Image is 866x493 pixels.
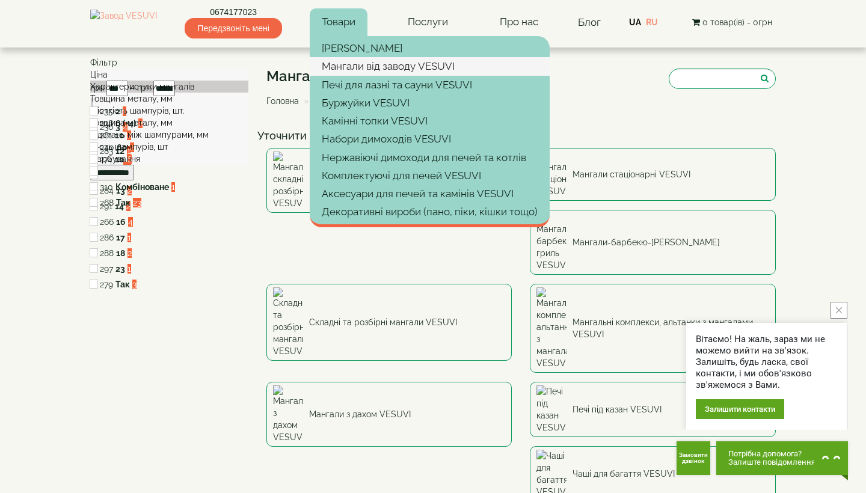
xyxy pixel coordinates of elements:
[90,93,248,105] div: Товщина металу, мм
[273,287,303,357] img: Складні та розбірні мангали VESUVI
[266,96,299,106] a: Головна
[127,248,132,258] span: 2
[536,152,567,197] img: Мангали стаціонарні VESUVI
[115,278,130,290] label: Так
[266,69,459,84] h1: Мангали від заводу VESUVI
[171,182,175,192] span: 1
[185,18,281,38] span: Передзвоніть мені
[90,129,248,141] div: Відстань між шампурами, мм
[90,153,248,165] div: Фарбування
[536,287,567,369] img: Мангальні комплекси, альтанки з мангалами VESUVI
[530,284,776,373] a: Мангальні комплекси, альтанки з мангалами VESUVI Мангальні комплекси, альтанки з мангалами VESUVI
[536,213,567,271] img: Мангали-барбекю-гриль VESUVI
[696,334,837,391] div: Вітаємо! На жаль, зараз ми не можемо вийти на зв'язок. Залишіть, будь ласка, свої контакти, і ми ...
[115,181,169,193] label: Комбіноване
[127,264,131,274] span: 1
[310,76,550,94] a: Печі для лазні та сауни VESUVI
[115,263,125,275] label: 23
[266,284,512,361] a: Складні та розбірні мангали VESUVI Складні та розбірні мангали VESUVI
[310,185,550,203] a: Аксесуари для печей та камінів VESUVI
[273,385,303,443] img: Мангали з дахом VESUVI
[728,450,815,458] span: Потрібна допомога?
[133,198,141,207] span: 23
[100,233,114,242] span: 286
[301,95,423,107] li: Мангали від заводу VESUVI
[310,94,550,112] a: Буржуйки VESUVI
[310,203,550,221] a: Декоративні вироби (пано, піки, кішки тощо)
[646,17,658,27] a: RU
[677,452,710,464] span: Замовити дзвінок
[696,399,784,419] div: Залишити контакти
[185,6,281,18] a: 0674177023
[100,264,113,274] span: 297
[116,231,125,243] label: 17
[310,112,550,130] a: Камінні топки VESUVI
[100,280,113,289] span: 279
[257,130,785,142] h4: Уточнити Пошук
[716,441,848,475] button: Chat button
[530,382,776,437] a: Печі під казан VESUVI Печі під казан VESUVI
[100,217,114,227] span: 266
[100,198,114,207] span: 268
[100,248,114,258] span: 288
[629,17,641,27] a: UA
[396,8,460,36] a: Послуги
[831,302,847,319] button: close button
[90,10,157,35] img: Завод VESUVI
[116,247,125,259] label: 18
[689,16,776,29] button: 0 товар(ів) - 0грн
[578,16,601,28] a: Блог
[677,441,710,475] button: Get Call button
[536,385,567,433] img: Печі під казан VESUVI
[310,57,550,75] a: Мангали від заводу VESUVI
[310,167,550,185] a: Комплектуючі для печей VESUVI
[530,210,776,275] a: Мангали-барбекю-гриль VESUVI Мангали-барбекю-[PERSON_NAME]
[127,233,131,242] span: 1
[116,197,131,209] label: Так
[310,39,550,57] a: [PERSON_NAME]
[128,217,133,227] span: 4
[90,69,248,81] div: Ціна
[310,149,550,167] a: Нержавіючі димоходи для печей та котлів
[488,8,550,36] a: Про нас
[90,57,248,69] div: Фільтр
[90,81,248,93] div: Характеристики мангалів
[100,182,113,192] span: 310
[266,148,512,213] a: Мангали складні, розбірні VESUVI Мангали складні, розбірні VESUVI
[310,8,367,36] a: Товари
[90,117,248,129] div: Товщина металу, мм
[116,216,126,228] label: 16
[530,148,776,201] a: Мангали стаціонарні VESUVI Мангали стаціонарні VESUVI
[90,105,248,117] div: Місткість шампурів, шт.
[728,458,815,467] span: Залиште повідомлення
[132,280,137,289] span: 3
[310,130,550,148] a: Набори димоходів VESUVI
[266,382,512,447] a: Мангали з дахом VESUVI Мангали з дахом VESUVI
[273,152,303,209] img: Мангали складні, розбірні VESUVI
[702,17,772,27] span: 0 товар(ів) - 0грн
[90,141,248,153] div: К-сть шампурів, шт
